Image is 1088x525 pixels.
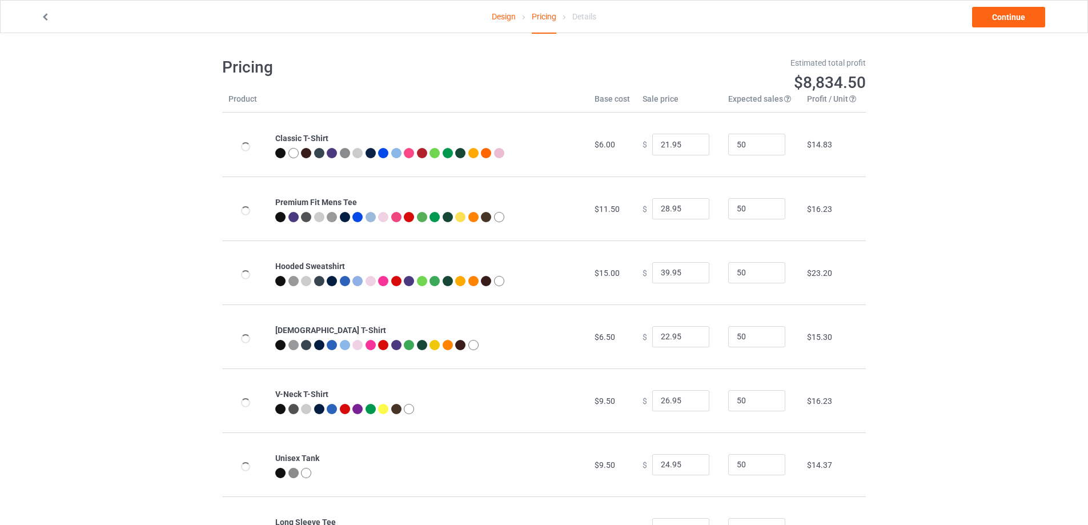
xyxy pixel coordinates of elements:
span: $16.23 [807,205,832,214]
span: $ [643,396,647,405]
span: $ [643,140,647,149]
span: $9.50 [595,460,615,470]
b: Hooded Sweatshirt [275,262,345,271]
b: Premium Fit Mens Tee [275,198,357,207]
div: Estimated total profit [552,57,866,69]
a: Continue [972,7,1045,27]
img: heather_texture.png [288,468,299,478]
span: $15.00 [595,268,620,278]
b: [DEMOGRAPHIC_DATA] T-Shirt [275,326,386,335]
span: $14.83 [807,140,832,149]
th: Product [222,93,269,113]
span: $ [643,332,647,341]
span: $14.37 [807,460,832,470]
b: V-Neck T-Shirt [275,390,328,399]
div: Pricing [532,1,556,34]
span: $16.23 [807,396,832,406]
div: Details [572,1,596,33]
span: $8,834.50 [794,73,866,92]
th: Profit / Unit [801,93,866,113]
span: $23.20 [807,268,832,278]
span: $ [643,460,647,469]
h1: Pricing [222,57,536,78]
span: $6.00 [595,140,615,149]
span: $ [643,268,647,277]
span: $6.50 [595,332,615,342]
th: Sale price [636,93,722,113]
span: $11.50 [595,205,620,214]
th: Base cost [588,93,636,113]
b: Classic T-Shirt [275,134,328,143]
span: $9.50 [595,396,615,406]
img: heather_texture.png [327,212,337,222]
th: Expected sales [722,93,801,113]
b: Unisex Tank [275,454,319,463]
span: $15.30 [807,332,832,342]
span: $ [643,204,647,213]
a: Design [492,1,516,33]
img: heather_texture.png [340,148,350,158]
